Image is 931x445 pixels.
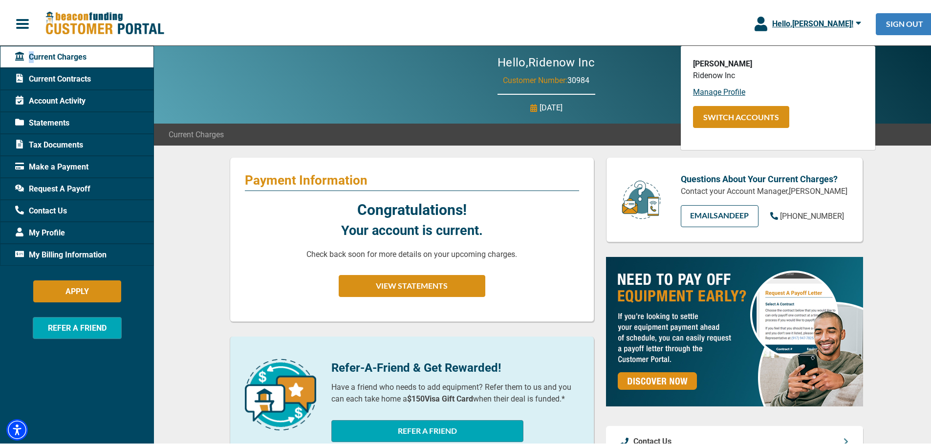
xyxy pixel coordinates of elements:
[15,137,83,149] span: Tax Documents
[619,178,663,218] img: customer-service.png
[15,247,107,259] span: My Billing Information
[33,278,121,300] button: APPLY
[540,100,563,112] p: [DATE]
[15,159,88,171] span: Make a Payment
[693,68,863,80] p: Ridenow Inc
[681,170,848,184] p: Questions About Your Current Charges?
[693,104,789,126] button: SWITCH ACCOUNTS
[770,209,844,220] a: [PHONE_NUMBER]
[15,203,67,215] span: Contact Us
[681,203,758,225] a: EMAILSandeep
[567,74,589,83] span: 30984
[407,392,473,402] b: $150 Visa Gift Card
[341,219,483,239] p: Your account is current.
[15,181,90,193] span: Request A Payoff
[339,273,485,295] button: VIEW STATEMENTS
[15,93,86,105] span: Account Activity
[15,225,65,237] span: My Profile
[681,184,848,195] p: Contact your Account Manager, [PERSON_NAME]
[606,255,863,404] img: payoff-ad-px.jpg
[693,57,752,66] b: [PERSON_NAME]
[15,115,69,127] span: Statements
[245,357,316,428] img: refer-a-friend-icon.png
[357,197,467,219] p: Congratulations!
[15,71,91,83] span: Current Contracts
[306,247,517,258] p: Check back soon for more details on your upcoming charges.
[331,418,523,440] button: REFER A FRIEND
[169,127,224,139] span: Current Charges
[780,210,844,219] span: [PHONE_NUMBER]
[468,54,624,68] h2: Hello, Ridenow Inc
[45,9,164,34] img: Beacon Funding Customer Portal Logo
[15,49,87,61] span: Current Charges
[6,417,28,439] div: Accessibility Menu
[245,170,579,186] p: Payment Information
[331,380,579,403] p: Have a friend who needs to add equipment? Refer them to us and you can each take home a when thei...
[503,74,567,83] span: Customer Number:
[331,357,579,375] p: Refer-A-Friend & Get Rewarded!
[772,17,853,26] span: Hello, [PERSON_NAME] !
[33,315,122,337] button: REFER A FRIEND
[693,85,745,95] a: Manage Profile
